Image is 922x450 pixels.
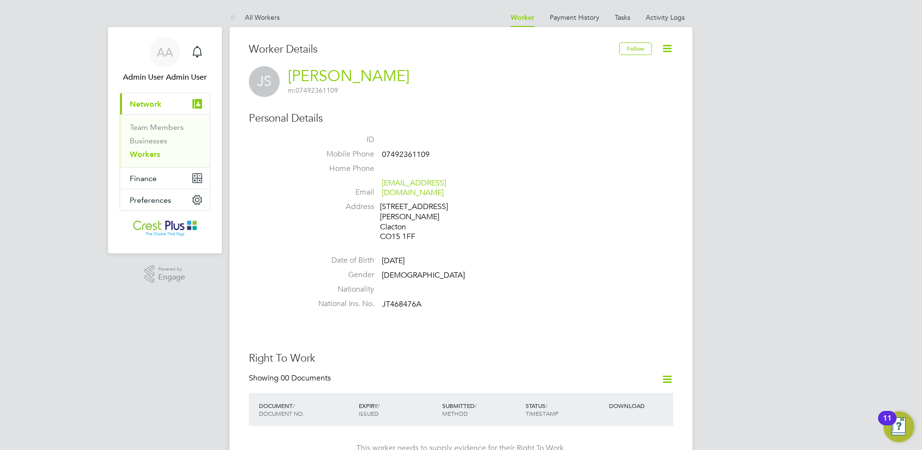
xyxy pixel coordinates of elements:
button: Preferences [120,189,210,211]
span: / [475,402,476,409]
div: DOWNLOAD [607,397,673,414]
span: TIMESTAMP [526,409,558,417]
span: / [293,402,295,409]
label: Mobile Phone [307,149,374,159]
span: 07492361109 [288,86,338,95]
img: crestplusoperations-logo-retina.png [133,221,197,236]
span: / [545,402,547,409]
span: Finance [130,174,157,183]
span: AA [157,46,173,58]
span: Engage [158,273,185,281]
a: All Workers [230,13,280,22]
span: 07492361109 [382,150,430,159]
span: / [378,402,380,409]
label: ID [307,135,374,145]
label: Email [307,187,374,197]
a: [EMAIL_ADDRESS][DOMAIN_NAME] [382,178,446,198]
span: [DATE] [382,256,405,266]
span: m: [288,86,296,95]
label: Home Phone [307,164,374,174]
span: METHOD [442,409,468,417]
span: Network [130,99,162,109]
div: 11 [883,418,892,431]
span: DOCUMENT NO. [259,409,304,417]
a: Team Members [130,123,184,132]
label: Gender [307,270,374,280]
a: Businesses [130,136,167,145]
div: [STREET_ADDRESS][PERSON_NAME] Clacton CO15 1FF [380,202,472,242]
div: SUBMITTED [440,397,523,422]
a: Workers [130,150,160,159]
button: Open Resource Center, 11 new notifications [883,411,914,442]
a: Tasks [615,13,630,22]
label: Address [307,202,374,212]
div: Network [120,114,210,167]
button: Follow [619,42,652,55]
button: Finance [120,168,210,189]
h3: Right To Work [249,352,673,366]
label: Date of Birth [307,255,374,266]
label: Nationality [307,284,374,295]
span: JT468476A [382,299,421,309]
span: 00 Documents [281,373,331,383]
div: STATUS [523,397,607,422]
div: Showing [249,373,333,383]
a: [PERSON_NAME] [288,67,409,85]
span: ISSUED [359,409,379,417]
a: Activity Logs [646,13,685,22]
span: [DEMOGRAPHIC_DATA] [382,270,465,280]
span: Admin User Admin User [120,71,210,83]
a: Powered byEngage [145,265,186,283]
h3: Personal Details [249,112,673,126]
label: National Ins. No. [307,299,374,309]
span: JS [249,66,280,97]
a: Payment History [550,13,599,22]
span: Powered by [158,265,185,273]
div: DOCUMENT [257,397,356,422]
h3: Worker Details [249,42,619,56]
a: Go to home page [120,221,210,236]
a: Worker [511,14,534,22]
button: Network [120,93,210,114]
nav: Main navigation [108,27,222,253]
span: Preferences [130,196,171,205]
a: AAAdmin User Admin User [120,37,210,83]
div: EXPIRY [356,397,440,422]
